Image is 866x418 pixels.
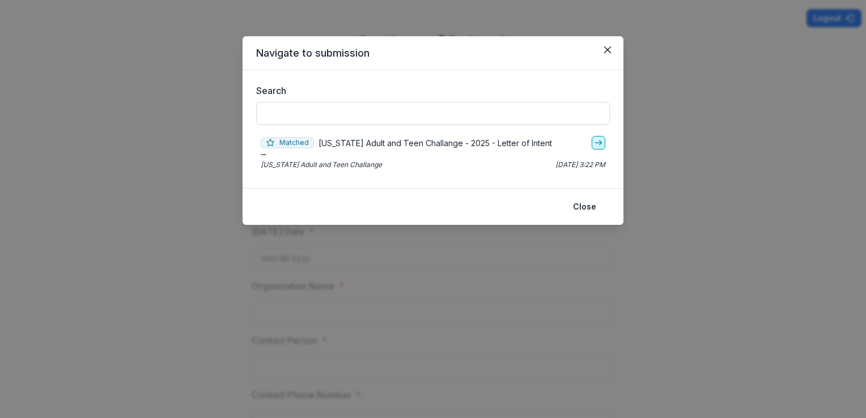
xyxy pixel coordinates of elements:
[319,137,552,149] p: [US_STATE] Adult and Teen Challange - 2025 - Letter of Intent
[592,136,605,150] a: go-to
[566,198,603,216] button: Close
[555,160,605,170] p: [DATE] 3:22 PM
[256,84,603,97] label: Search
[261,160,382,170] p: [US_STATE] Adult and Teen Challange
[243,36,623,70] header: Navigate to submission
[598,41,617,59] button: Close
[261,137,314,148] span: Matched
